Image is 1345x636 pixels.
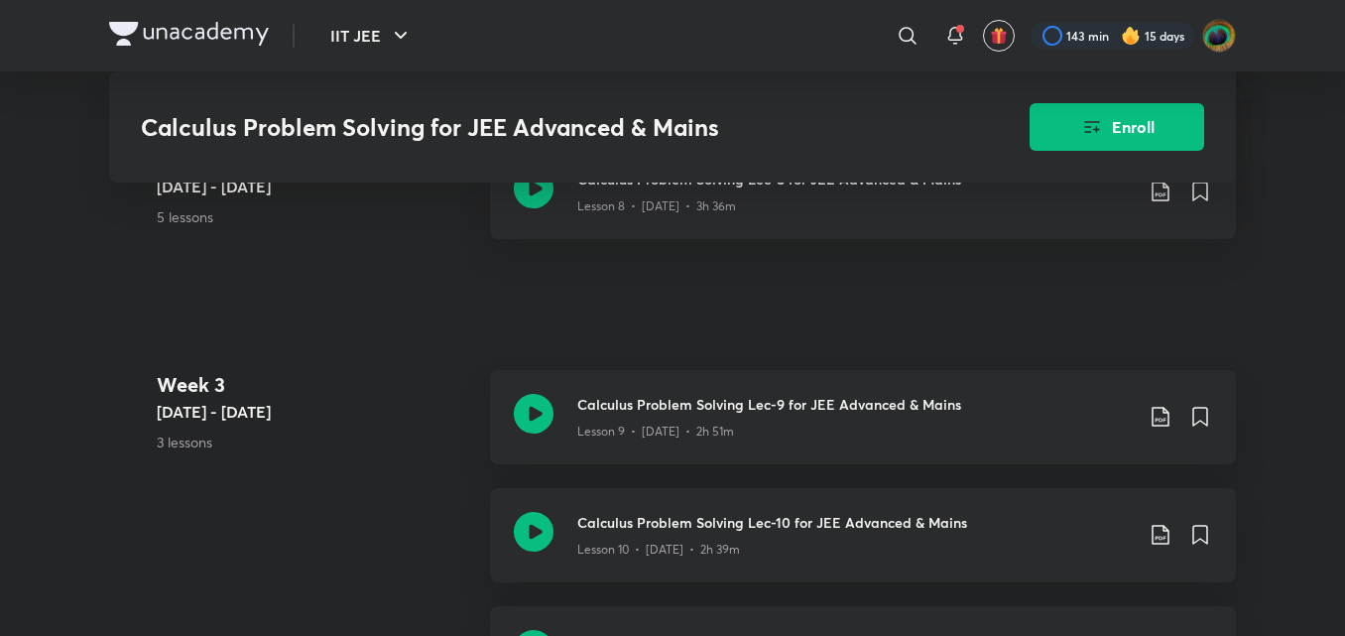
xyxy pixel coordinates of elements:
[490,370,1236,488] a: Calculus Problem Solving Lec-9 for JEE Advanced & MainsLesson 9 • [DATE] • 2h 51m
[141,113,917,142] h3: Calculus Problem Solving for JEE Advanced & Mains
[109,22,269,46] img: Company Logo
[983,20,1015,52] button: avatar
[157,206,474,227] p: 5 lessons
[157,175,474,198] h5: [DATE] - [DATE]
[577,423,734,441] p: Lesson 9 • [DATE] • 2h 51m
[577,512,1133,533] h3: Calculus Problem Solving Lec-10 for JEE Advanced & Mains
[1121,26,1141,46] img: streak
[1202,19,1236,53] img: Shravan
[109,22,269,51] a: Company Logo
[577,197,736,215] p: Lesson 8 • [DATE] • 3h 36m
[1030,103,1204,151] button: Enroll
[990,27,1008,45] img: avatar
[157,400,474,424] h5: [DATE] - [DATE]
[318,16,425,56] button: IIT JEE
[577,541,740,559] p: Lesson 10 • [DATE] • 2h 39m
[157,370,474,400] h4: Week 3
[490,488,1236,606] a: Calculus Problem Solving Lec-10 for JEE Advanced & MainsLesson 10 • [DATE] • 2h 39m
[577,394,1133,415] h3: Calculus Problem Solving Lec-9 for JEE Advanced & Mains
[490,145,1236,263] a: Calculus Problem Solving Lec-8 for JEE Advanced & MainsLesson 8 • [DATE] • 3h 36m
[157,432,474,452] p: 3 lessons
